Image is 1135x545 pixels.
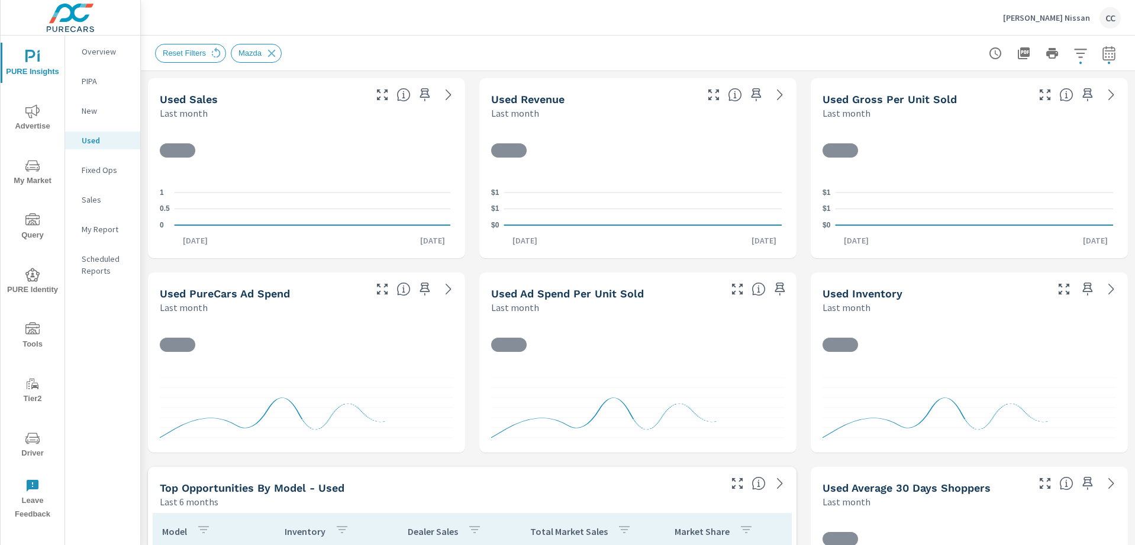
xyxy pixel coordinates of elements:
text: $0 [823,221,831,229]
p: Market Share [675,525,730,537]
span: Advertise [4,104,61,133]
p: Used [82,134,131,146]
span: Find the biggest opportunities within your model lineup by seeing how each model is selling in yo... [752,476,766,490]
button: Make Fullscreen [728,474,747,493]
button: Print Report [1040,41,1064,65]
p: Last month [823,106,870,120]
span: Query [4,213,61,242]
span: Average cost of advertising per each vehicle sold at the dealer over the selected date range. The... [752,282,766,296]
div: My Report [65,220,140,238]
p: Last month [491,106,539,120]
p: Last month [823,300,870,315]
span: A rolling 30 day total of daily Shoppers on the dealership website, averaged over the selected da... [1059,476,1073,490]
a: See more details in report [439,280,458,299]
button: "Export Report to PDF" [1012,41,1036,65]
text: $1 [491,205,499,213]
a: See more details in report [770,474,789,493]
button: Select Date Range [1097,41,1121,65]
h5: Used Average 30 Days Shoppers [823,482,991,494]
p: Dealer Sales [408,525,458,537]
h5: Used Gross Per Unit Sold [823,93,957,105]
div: Sales [65,191,140,209]
div: Overview [65,43,140,60]
p: Overview [82,46,131,57]
button: Apply Filters [1069,41,1092,65]
span: Save this to your personalized report [770,280,789,299]
button: Make Fullscreen [1036,474,1055,493]
a: See more details in report [1102,85,1121,104]
text: $0 [491,221,499,229]
div: Reset Filters [155,44,226,63]
div: New [65,102,140,120]
span: PURE Identity [4,268,61,297]
p: Last 6 months [160,495,218,509]
span: Save this to your personalized report [1078,85,1097,104]
a: See more details in report [1102,474,1121,493]
text: $1 [491,188,499,197]
span: Reset Filters [156,49,213,57]
text: 0.5 [160,205,170,213]
text: 0 [160,221,164,229]
span: Save this to your personalized report [1078,474,1097,493]
p: [PERSON_NAME] Nissan [1003,12,1090,23]
button: Make Fullscreen [1055,280,1073,299]
span: Average gross profit generated by the dealership for each vehicle sold over the selected date ran... [1059,88,1073,102]
p: My Report [82,223,131,235]
p: [DATE] [175,235,216,246]
p: Last month [160,106,208,120]
div: Fixed Ops [65,161,140,179]
p: Fixed Ops [82,164,131,176]
p: [DATE] [504,235,546,246]
p: Total Market Sales [530,525,608,537]
p: PIPA [82,75,131,87]
h5: Used PureCars Ad Spend [160,287,290,300]
span: Save this to your personalized report [1078,280,1097,299]
p: [DATE] [1075,235,1116,246]
a: See more details in report [770,85,789,104]
p: Sales [82,194,131,206]
p: [DATE] [836,235,877,246]
p: Model [162,525,187,537]
p: Scheduled Reports [82,253,131,277]
a: See more details in report [439,85,458,104]
p: Last month [823,495,870,509]
button: Make Fullscreen [704,85,723,104]
span: Leave Feedback [4,479,61,521]
span: Save this to your personalized report [747,85,766,104]
p: Inventory [285,525,325,537]
p: New [82,105,131,117]
span: Mazda [231,49,269,57]
span: Total sales revenue over the selected date range. [Source: This data is sourced from the dealer’s... [728,88,742,102]
div: CC [1099,7,1121,28]
text: $1 [823,188,831,197]
h5: Used Inventory [823,287,902,300]
div: Scheduled Reports [65,250,140,280]
h5: Used Sales [160,93,218,105]
p: Last month [491,300,539,315]
button: Make Fullscreen [728,280,747,299]
span: PURE Insights [4,50,61,79]
span: Tools [4,322,61,351]
span: Save this to your personalized report [415,85,434,104]
span: Save this to your personalized report [415,280,434,299]
button: Make Fullscreen [373,280,392,299]
button: Make Fullscreen [373,85,392,104]
p: [DATE] [743,235,785,246]
h5: Top Opportunities by Model - Used [160,482,344,494]
div: Used [65,132,140,149]
span: Number of vehicles sold by the dealership over the selected date range. [Source: This data is sou... [396,88,411,102]
text: $1 [823,205,831,213]
button: Make Fullscreen [1036,85,1055,104]
p: Last month [160,300,208,315]
span: Driver [4,431,61,460]
div: nav menu [1,36,65,526]
span: Total cost of media for all PureCars channels for the selected dealership group over the selected... [396,282,411,296]
span: Tier2 [4,377,61,406]
span: My Market [4,159,61,188]
a: See more details in report [1102,280,1121,299]
text: 1 [160,188,164,197]
h5: Used Revenue [491,93,565,105]
p: [DATE] [412,235,453,246]
h5: Used Ad Spend Per Unit Sold [491,287,644,300]
div: Mazda [231,44,282,63]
